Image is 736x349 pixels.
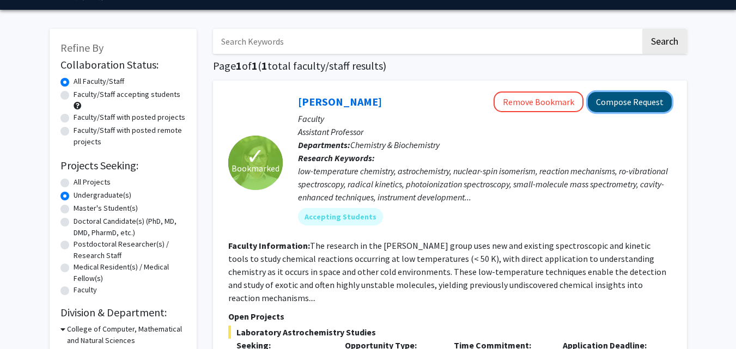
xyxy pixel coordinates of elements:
span: Refine By [60,41,104,54]
b: Research Keywords: [298,152,375,163]
p: Faculty [298,112,672,125]
iframe: Chat [8,300,46,341]
span: 1 [252,59,258,72]
label: All Faculty/Staff [74,76,124,87]
label: All Projects [74,176,111,188]
button: Compose Request to Leah Dodson [588,92,672,112]
fg-read-more: The research in the [PERSON_NAME] group uses new and existing spectroscopic and kinetic tools to ... [228,240,666,303]
label: Faculty/Staff with posted projects [74,112,185,123]
h1: Page of ( total faculty/staff results) [213,59,687,72]
span: Chemistry & Biochemistry [350,139,440,150]
h2: Projects Seeking: [60,159,186,172]
p: Open Projects [228,310,672,323]
label: Doctoral Candidate(s) (PhD, MD, DMD, PharmD, etc.) [74,216,186,238]
label: Faculty/Staff accepting students [74,89,180,100]
input: Search Keywords [213,29,641,54]
button: Remove Bookmark [494,91,583,112]
label: Master's Student(s) [74,203,138,214]
b: Faculty Information: [228,240,310,251]
label: Faculty [74,284,97,296]
div: low-temperature chemistry, astrochemistry, nuclear-spin isomerism, reaction mechanisms, ro-vibrat... [298,164,672,204]
p: Assistant Professor [298,125,672,138]
span: Laboratory Astrochemistry Studies [228,326,672,339]
b: Departments: [298,139,350,150]
h2: Collaboration Status: [60,58,186,71]
label: Medical Resident(s) / Medical Fellow(s) [74,261,186,284]
mat-chip: Accepting Students [298,208,383,225]
button: Search [642,29,687,54]
a: [PERSON_NAME] [298,95,382,108]
span: 1 [236,59,242,72]
label: Faculty/Staff with posted remote projects [74,125,186,148]
span: 1 [261,59,267,72]
span: ✓ [246,151,265,162]
label: Postdoctoral Researcher(s) / Research Staff [74,238,186,261]
span: Bookmarked [232,162,279,175]
h2: Division & Department: [60,306,186,319]
h3: College of Computer, Mathematical and Natural Sciences [67,323,186,346]
label: Undergraduate(s) [74,189,131,201]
